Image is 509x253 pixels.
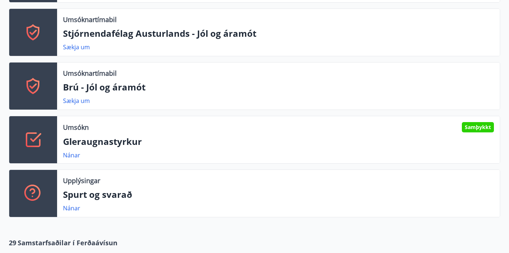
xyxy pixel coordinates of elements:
p: Umsóknartímabil [63,68,117,78]
p: Brú - Jól og áramót [63,81,494,93]
a: Sækja um [63,97,90,105]
p: Upplýsingar [63,176,100,185]
a: Nánar [63,151,80,159]
div: Samþykkt [462,122,494,132]
span: 29 [9,238,16,247]
p: Stjórnendafélag Austurlands - Jól og áramót [63,27,494,40]
a: Nánar [63,204,80,212]
p: Umsókn [63,122,89,132]
p: Umsóknartímabil [63,15,117,24]
a: Sækja um [63,43,90,51]
p: Gleraugnastyrkur [63,135,494,148]
span: Samstarfsaðilar í Ferðaávísun [18,238,117,247]
p: Spurt og svarað [63,188,494,201]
